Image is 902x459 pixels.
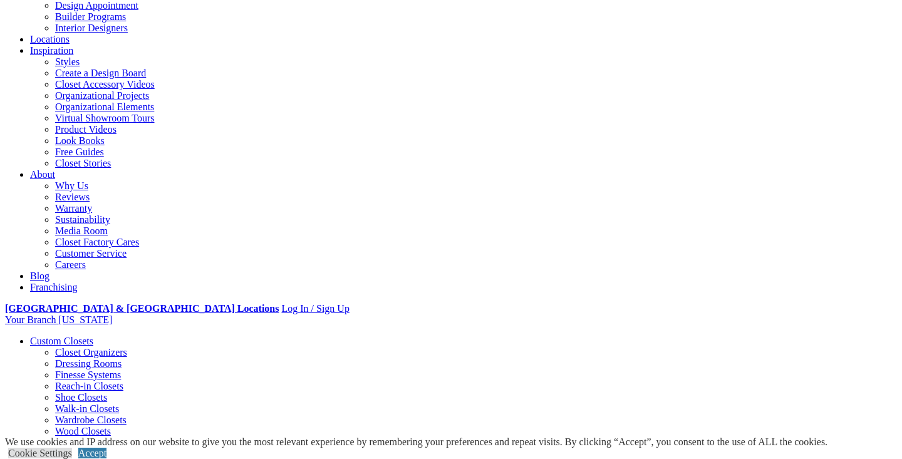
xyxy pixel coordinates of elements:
[55,203,92,214] a: Warranty
[55,158,111,168] a: Closet Stories
[8,448,72,458] a: Cookie Settings
[55,90,149,101] a: Organizational Projects
[55,147,104,157] a: Free Guides
[5,436,827,448] div: We use cookies and IP address on our website to give you the most relevant experience by remember...
[281,303,349,314] a: Log In / Sign Up
[55,381,123,391] a: Reach-in Closets
[55,79,155,90] a: Closet Accessory Videos
[55,180,88,191] a: Why Us
[55,11,126,22] a: Builder Programs
[55,248,127,259] a: Customer Service
[55,403,119,414] a: Walk-in Closets
[58,314,112,325] span: [US_STATE]
[5,314,112,325] a: Your Branch [US_STATE]
[30,336,93,346] a: Custom Closets
[55,369,121,380] a: Finesse Systems
[55,415,127,425] a: Wardrobe Closets
[55,23,128,33] a: Interior Designers
[55,392,107,403] a: Shoe Closets
[55,124,117,135] a: Product Videos
[30,45,73,56] a: Inspiration
[30,271,49,281] a: Blog
[5,314,56,325] span: Your Branch
[5,303,279,314] a: [GEOGRAPHIC_DATA] & [GEOGRAPHIC_DATA] Locations
[55,214,110,225] a: Sustainability
[78,448,106,458] a: Accept
[55,225,108,236] a: Media Room
[55,101,154,112] a: Organizational Elements
[55,135,105,146] a: Look Books
[55,113,155,123] a: Virtual Showroom Tours
[30,282,78,292] a: Franchising
[55,237,139,247] a: Closet Factory Cares
[30,34,70,44] a: Locations
[55,68,146,78] a: Create a Design Board
[55,192,90,202] a: Reviews
[55,259,86,270] a: Careers
[55,347,127,358] a: Closet Organizers
[30,169,55,180] a: About
[55,358,122,369] a: Dressing Rooms
[55,426,111,436] a: Wood Closets
[55,56,80,67] a: Styles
